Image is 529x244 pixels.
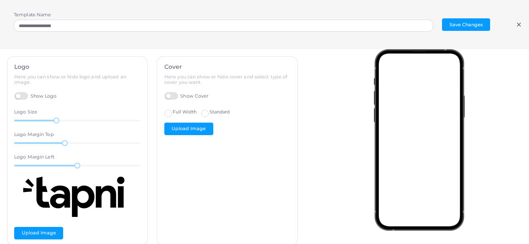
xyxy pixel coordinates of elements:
h6: Here you can show or hide logo and upload an image. [14,74,141,85]
img: Logo [14,176,140,218]
label: Logo Size [14,109,37,116]
h4: Logo [14,63,141,70]
h4: Cover [164,63,291,70]
button: Upload Image [14,227,63,239]
label: Show Logo [14,92,57,100]
label: Logo Margin Left [14,154,54,161]
label: Show Cover [164,92,209,100]
label: Template Name [14,12,51,18]
span: Standard [210,109,230,115]
span: Full Width [173,109,197,115]
h6: Here you can show or hide cover and select type of cover you want. [164,74,291,85]
button: Upload Image [164,123,213,135]
label: Logo Margin Top [14,131,54,138]
button: Save Changes [442,18,490,31]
